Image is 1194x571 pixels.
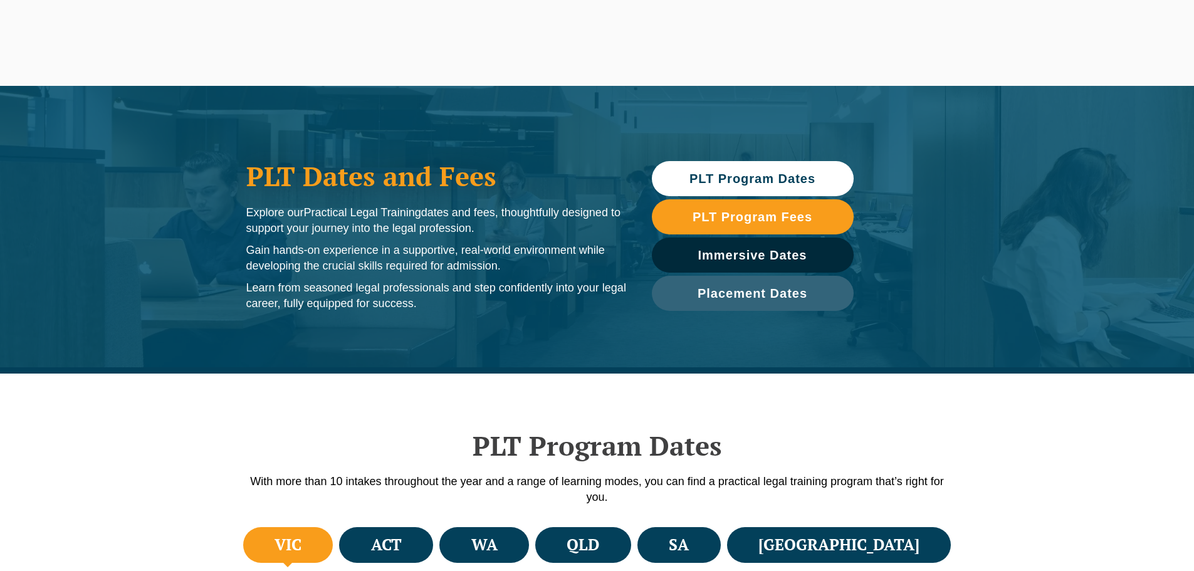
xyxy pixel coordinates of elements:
p: With more than 10 intakes throughout the year and a range of learning modes, you can find a pract... [240,474,955,505]
span: Immersive Dates [698,249,807,261]
p: Learn from seasoned legal professionals and step confidently into your legal career, fully equipp... [246,280,627,312]
h2: PLT Program Dates [240,430,955,461]
span: Practical Legal Training [304,206,421,219]
h4: QLD [567,535,599,555]
span: PLT Program Fees [693,211,812,223]
a: PLT Program Dates [652,161,854,196]
span: Placement Dates [698,287,807,300]
h4: SA [669,535,689,555]
h4: ACT [371,535,402,555]
a: Placement Dates [652,276,854,311]
h4: [GEOGRAPHIC_DATA] [758,535,919,555]
p: Gain hands-on experience in a supportive, real-world environment while developing the crucial ski... [246,243,627,274]
h1: PLT Dates and Fees [246,160,627,192]
p: Explore our dates and fees, thoughtfully designed to support your journey into the legal profession. [246,205,627,236]
a: Immersive Dates [652,238,854,273]
h4: WA [471,535,498,555]
span: PLT Program Dates [689,172,815,185]
a: PLT Program Fees [652,199,854,234]
h4: VIC [275,535,301,555]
